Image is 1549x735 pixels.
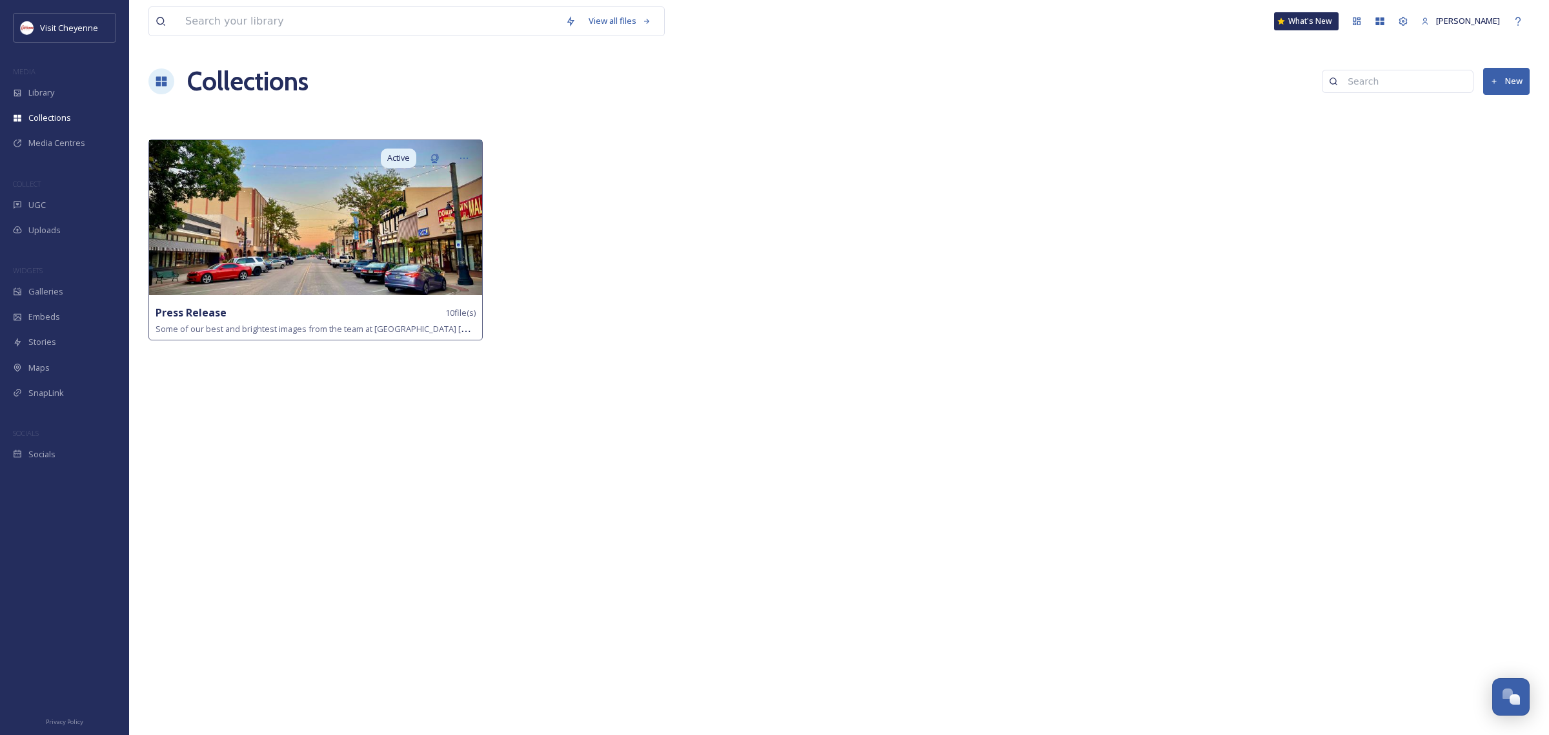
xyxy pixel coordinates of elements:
span: WIDGETS [13,265,43,275]
a: What's New [1274,12,1339,30]
span: Collections [28,112,71,124]
span: Socials [28,448,56,461]
span: Maps [28,362,50,374]
img: visit_cheyenne_logo.jpeg [21,21,34,34]
a: [PERSON_NAME] [1415,8,1506,34]
span: Library [28,87,54,99]
span: Active [387,152,410,164]
span: COLLECT [13,179,41,189]
strong: Press Release [156,305,227,320]
span: SnapLink [28,387,64,399]
span: Media Centres [28,137,85,149]
span: 10 file(s) [445,307,476,319]
input: Search [1341,68,1466,94]
span: Privacy Policy [46,718,83,726]
a: View all files [582,8,658,34]
a: Privacy Policy [46,713,83,729]
button: Open Chat [1492,678,1530,716]
span: Galleries [28,285,63,298]
span: Stories [28,336,56,348]
span: MEDIA [13,67,35,76]
span: SOCIALS [13,428,39,438]
span: Visit Cheyenne [40,22,98,34]
span: Uploads [28,224,61,236]
img: 5c193522-e92e-4567-8291-660952906d9e.jpg [149,140,482,295]
input: Search your library [179,7,559,36]
a: Collections [187,62,309,101]
span: Some of our best and brightest images from the team at [GEOGRAPHIC_DATA] [GEOGRAPHIC_DATA] [156,322,540,335]
span: [PERSON_NAME] [1436,15,1500,26]
span: Embeds [28,311,60,323]
span: UGC [28,199,46,211]
button: New [1483,68,1530,94]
